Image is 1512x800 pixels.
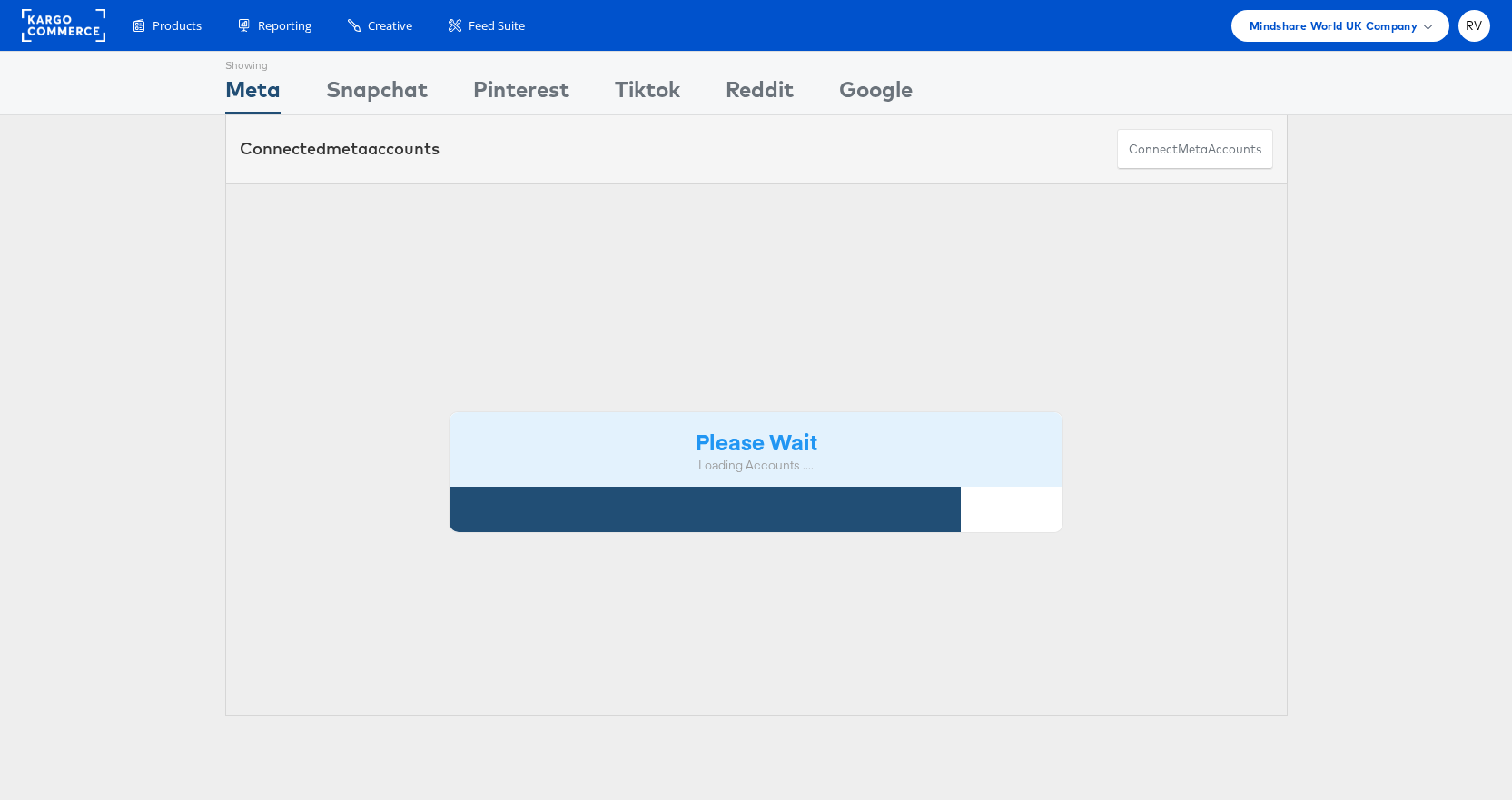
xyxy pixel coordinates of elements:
[153,17,202,35] span: Products
[726,74,794,114] div: Reddit
[1250,16,1418,35] span: Mindshare World UK Company
[326,74,428,114] div: Snapchat
[463,457,1050,474] div: Loading Accounts ....
[225,52,281,74] div: Showing
[1466,20,1483,32] span: RV
[839,74,913,114] div: Google
[696,426,817,456] strong: Please Wait
[326,138,368,159] span: meta
[258,17,311,35] span: Reporting
[368,17,412,35] span: Creative
[225,74,281,114] div: Meta
[1117,129,1273,170] button: ConnectmetaAccounts
[615,74,680,114] div: Tiktok
[240,137,440,161] div: Connected accounts
[473,74,569,114] div: Pinterest
[1178,141,1208,158] span: meta
[469,17,525,35] span: Feed Suite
